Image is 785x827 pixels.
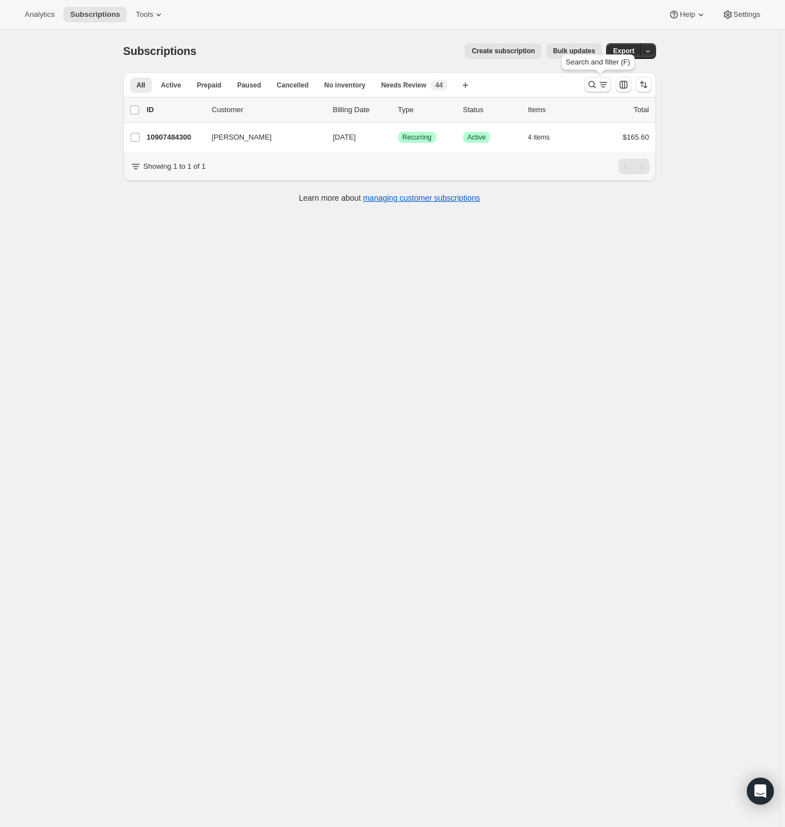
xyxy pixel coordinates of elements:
span: Create subscription [472,47,535,56]
span: Active [161,81,181,90]
button: Help [662,7,713,22]
span: Export [613,47,634,56]
span: [PERSON_NAME] [212,132,272,143]
p: Customer [212,104,324,115]
button: Sort the results [636,77,652,93]
button: Create new view [456,77,474,93]
span: [DATE] [333,133,356,141]
p: Showing 1 to 1 of 1 [144,161,206,172]
button: Subscriptions [63,7,127,22]
span: Analytics [25,10,54,19]
span: No inventory [324,81,365,90]
p: 10907484300 [147,132,203,143]
button: Create subscription [465,43,542,59]
span: Cancelled [277,81,309,90]
button: Analytics [18,7,61,22]
span: Subscriptions [70,10,120,19]
button: Export [606,43,641,59]
span: 4 items [528,133,550,142]
span: $165.60 [623,133,649,141]
p: Billing Date [333,104,389,115]
button: Bulk updates [546,43,602,59]
div: Items [528,104,584,115]
div: 10907484300[PERSON_NAME][DATE]SuccessRecurringSuccessActive4 items$165.60 [147,130,649,145]
span: Needs Review [381,81,427,90]
button: Search and filter results [584,77,611,93]
span: Subscriptions [123,45,197,57]
div: IDCustomerBilling DateTypeStatusItemsTotal [147,104,649,115]
p: Total [634,104,649,115]
span: Help [680,10,695,19]
button: Tools [129,7,171,22]
span: Bulk updates [553,47,595,56]
span: Active [468,133,486,142]
span: Settings [733,10,760,19]
p: Learn more about [299,192,480,204]
a: managing customer subscriptions [363,193,480,202]
p: Status [463,104,519,115]
button: Customize table column order and visibility [616,77,631,93]
span: 44 [435,81,442,90]
button: [PERSON_NAME] [205,128,317,146]
span: All [137,81,145,90]
span: Paused [237,81,261,90]
nav: Pagination [618,159,649,174]
button: Settings [715,7,767,22]
button: 4 items [528,130,562,145]
span: Prepaid [197,81,221,90]
div: Open Intercom Messenger [747,778,774,805]
p: ID [147,104,203,115]
div: Type [398,104,454,115]
span: Tools [136,10,153,19]
span: Recurring [403,133,432,142]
